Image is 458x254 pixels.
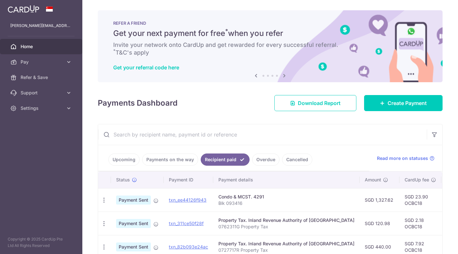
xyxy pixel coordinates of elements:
[298,99,341,107] span: Download Report
[21,105,63,111] span: Settings
[98,10,443,82] img: RAF banner
[113,28,427,39] h5: Get your next payment for free when you refer
[282,153,312,166] a: Cancelled
[10,22,72,29] p: [PERSON_NAME][EMAIL_ADDRESS][DOMAIN_NAME]
[8,5,39,13] img: CardUp
[116,219,151,228] span: Payment Sent
[116,177,130,183] span: Status
[116,196,151,205] span: Payment Sent
[218,241,354,247] div: Property Tax. Inland Revenue Authority of [GEOGRAPHIC_DATA]
[417,235,452,251] iframe: Opens a widget where you can find more information
[218,247,354,253] p: 0727717R Property Tax
[113,41,427,57] h6: Invite your network onto CardUp and get rewarded for every successful referral. T&C's apply
[218,194,354,200] div: Condo & MCST. 4291
[364,95,443,111] a: Create Payment
[213,171,360,188] th: Payment details
[164,171,213,188] th: Payment ID
[360,188,399,212] td: SGD 1,327.62
[399,212,441,235] td: SGD 2.18 OCBC18
[108,153,140,166] a: Upcoming
[142,153,198,166] a: Payments on the way
[113,21,427,26] p: REFER A FRIEND
[405,177,429,183] span: CardUp fee
[274,95,356,111] a: Download Report
[388,99,427,107] span: Create Payment
[21,90,63,96] span: Support
[169,197,206,203] a: txn_ee44126f943
[365,177,381,183] span: Amount
[169,221,204,226] a: txn_311ce50f28f
[218,200,354,206] p: Blk 093416
[21,43,63,50] span: Home
[218,217,354,223] div: Property Tax. Inland Revenue Authority of [GEOGRAPHIC_DATA]
[252,153,279,166] a: Overdue
[360,212,399,235] td: SGD 120.98
[98,97,178,109] h4: Payments Dashboard
[21,59,63,65] span: Pay
[377,155,435,162] a: Read more on statuses
[98,124,427,145] input: Search by recipient name, payment id or reference
[169,244,208,250] a: txn_82b093e24ac
[218,223,354,230] p: 0762311G Property Tax
[201,153,250,166] a: Recipient paid
[21,74,63,81] span: Refer & Save
[377,155,428,162] span: Read more on statuses
[116,242,151,251] span: Payment Sent
[399,188,441,212] td: SGD 23.90 OCBC18
[113,64,179,71] a: Get your referral code here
